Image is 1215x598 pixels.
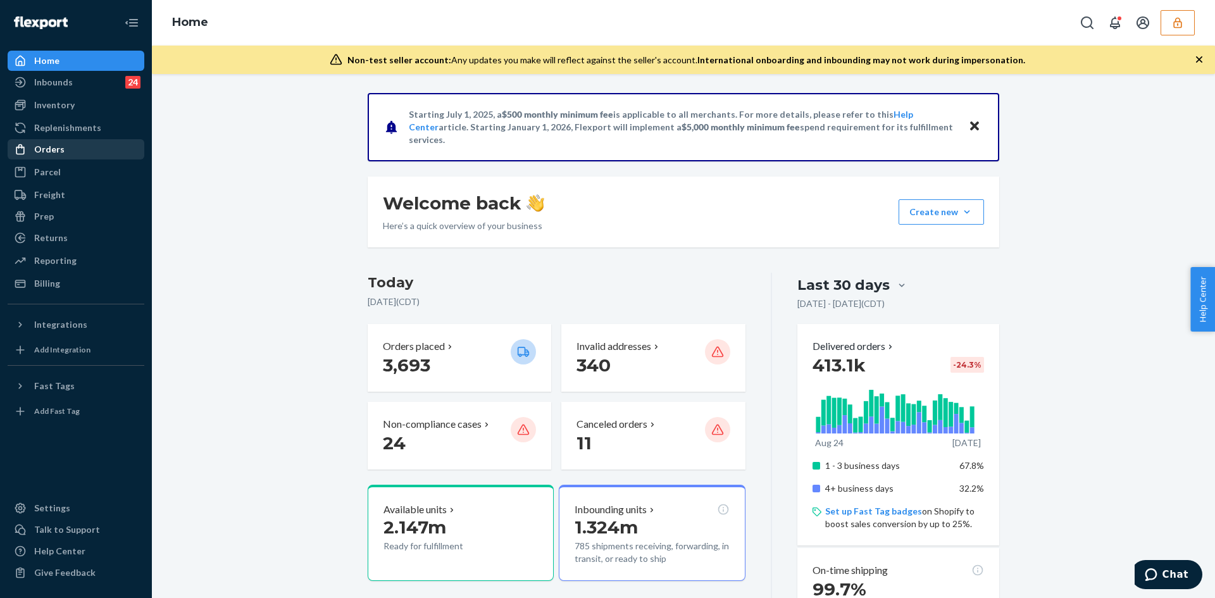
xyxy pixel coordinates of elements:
a: Set up Fast Tag badges [825,506,922,516]
div: Settings [34,502,70,514]
iframe: Opens a widget where you can chat to one of our agents [1135,560,1202,592]
span: 67.8% [959,460,984,471]
button: Canceled orders 11 [561,402,745,470]
span: 1.324m [575,516,638,538]
span: 32.2% [959,483,984,494]
div: Parcel [34,166,61,178]
p: 4+ business days [825,482,950,495]
p: Canceled orders [576,417,647,432]
div: Fast Tags [34,380,75,392]
a: Orders [8,139,144,159]
span: $500 monthly minimum fee [502,109,613,120]
div: Orders [34,143,65,156]
p: Aug 24 [815,437,844,449]
p: Non-compliance cases [383,417,482,432]
span: $5,000 monthly minimum fee [682,121,800,132]
div: Prep [34,210,54,223]
a: Inbounds24 [8,72,144,92]
p: On-time shipping [813,563,888,578]
button: Give Feedback [8,563,144,583]
p: [DATE] - [DATE] ( CDT ) [797,297,885,310]
button: Open account menu [1130,10,1156,35]
a: Billing [8,273,144,294]
button: Non-compliance cases 24 [368,402,551,470]
div: 24 [125,76,140,89]
a: Parcel [8,162,144,182]
button: Create new [899,199,984,225]
div: Freight [34,189,65,201]
div: Integrations [34,318,87,331]
div: Talk to Support [34,523,100,536]
button: Fast Tags [8,376,144,396]
a: Add Fast Tag [8,401,144,421]
p: Here’s a quick overview of your business [383,220,544,232]
p: [DATE] ( CDT ) [368,296,745,308]
p: [DATE] [952,437,981,449]
div: -24.3 % [950,357,984,373]
a: Returns [8,228,144,248]
button: Close Navigation [119,10,144,35]
p: Orders placed [383,339,445,354]
div: Billing [34,277,60,290]
p: on Shopify to boost sales conversion by up to 25%. [825,505,984,530]
a: Prep [8,206,144,227]
p: Invalid addresses [576,339,651,354]
a: Help Center [8,541,144,561]
div: Add Integration [34,344,90,355]
div: Inventory [34,99,75,111]
p: Available units [383,502,447,517]
span: Non-test seller account: [347,54,451,65]
button: Orders placed 3,693 [368,324,551,392]
div: Reporting [34,254,77,267]
button: Invalid addresses 340 [561,324,745,392]
button: Delivered orders [813,339,895,354]
a: Reporting [8,251,144,271]
span: 11 [576,432,592,454]
span: 2.147m [383,516,446,538]
p: Ready for fulfillment [383,540,501,552]
a: Add Integration [8,340,144,360]
div: Add Fast Tag [34,406,80,416]
button: Talk to Support [8,520,144,540]
div: Last 30 days [797,275,890,295]
h3: Today [368,273,745,293]
button: Integrations [8,315,144,335]
span: 24 [383,432,406,454]
p: Inbounding units [575,502,647,517]
div: Home [34,54,59,67]
button: Help Center [1190,267,1215,332]
div: Any updates you make will reflect against the seller's account. [347,54,1025,66]
h1: Welcome back [383,192,544,215]
a: Settings [8,498,144,518]
button: Open notifications [1102,10,1128,35]
div: Returns [34,232,68,244]
p: Starting July 1, 2025, a is applicable to all merchants. For more details, please refer to this a... [409,108,956,146]
ol: breadcrumbs [162,4,218,41]
a: Home [8,51,144,71]
a: Freight [8,185,144,205]
button: Available units2.147mReady for fulfillment [368,485,554,581]
button: Close [966,118,983,136]
span: 3,693 [383,354,430,376]
a: Home [172,15,208,29]
button: Open Search Box [1075,10,1100,35]
div: Inbounds [34,76,73,89]
button: Inbounding units1.324m785 shipments receiving, forwarding, in transit, or ready to ship [559,485,745,581]
span: International onboarding and inbounding may not work during impersonation. [697,54,1025,65]
div: Replenishments [34,121,101,134]
a: Replenishments [8,118,144,138]
p: 1 - 3 business days [825,459,950,472]
img: hand-wave emoji [526,194,544,212]
span: 340 [576,354,611,376]
img: Flexport logo [14,16,68,29]
div: Give Feedback [34,566,96,579]
p: 785 shipments receiving, forwarding, in transit, or ready to ship [575,540,729,565]
a: Inventory [8,95,144,115]
span: 413.1k [813,354,866,376]
div: Help Center [34,545,85,558]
